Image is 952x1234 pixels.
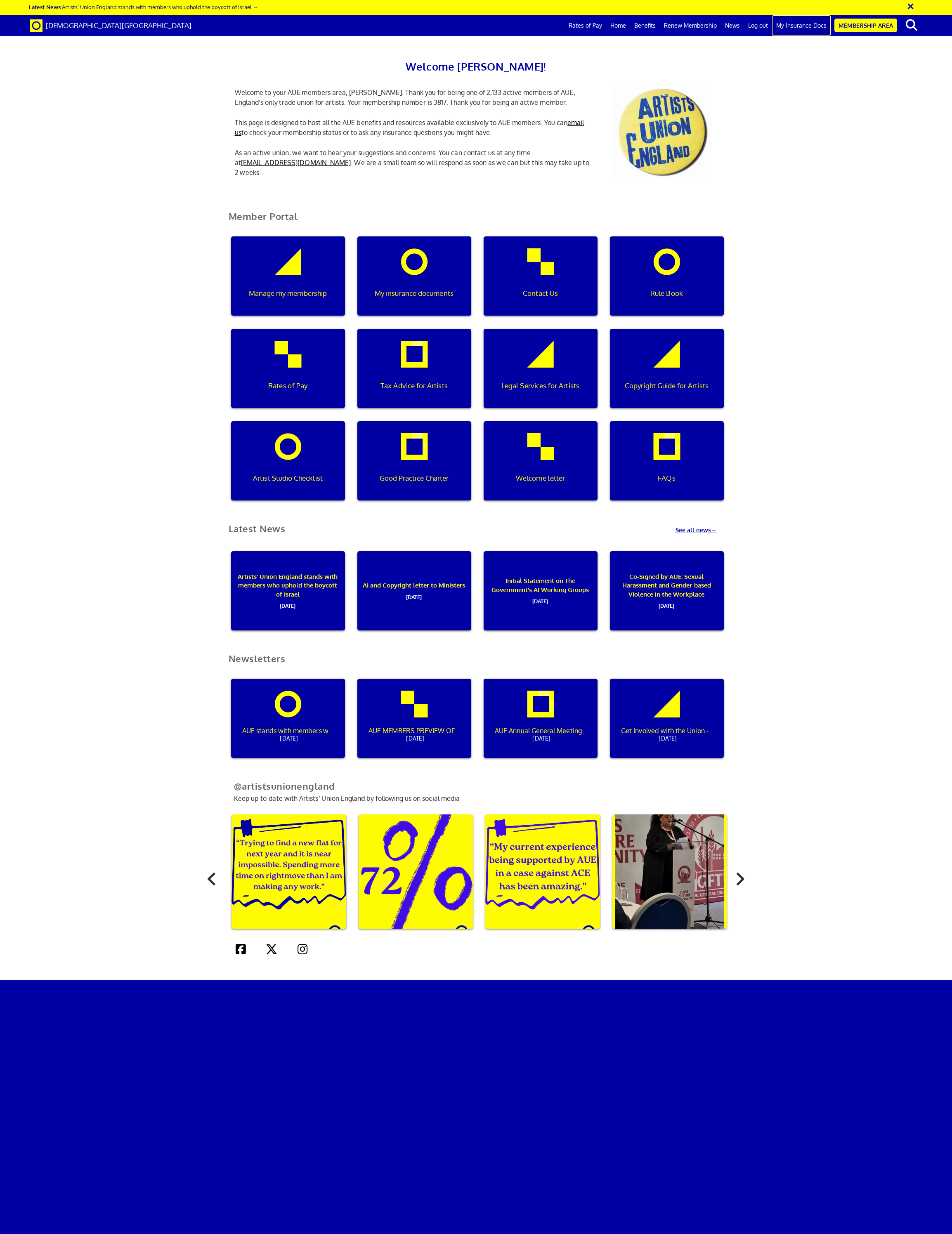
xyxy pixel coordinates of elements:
[604,421,730,514] a: FAQs
[615,288,718,299] p: Rule Book
[489,380,591,391] p: Legal Services for Artists
[241,158,351,167] a: [EMAIL_ADDRESS][DOMAIN_NAME]
[615,599,718,609] span: [DATE]
[676,515,730,534] a: See all news→
[351,551,477,644] a: AI and Copyright letter to Ministers[DATE]
[604,551,730,644] a: Co-Signed by AUE: Sexual Harassment and Gender-based Violence in the Workplace[DATE]
[899,17,924,34] button: search
[351,236,477,329] a: My insurance documents
[772,15,831,36] a: My Insurance Docs
[236,599,339,609] span: [DATE]
[222,781,730,791] h2: @artistsunionengland
[229,148,600,177] p: As an active union, we want to hear your suggestions and concerns. You can contact us at any time...
[225,329,351,421] a: Rates of Pay
[225,551,351,644] a: Artists’ Union England stands with members who uphold the boycott of Israel[DATE]
[604,329,730,421] a: Copyright Guide for Artists
[477,551,604,644] a: Initial Statement on The Government's AI Working Groups[DATE]
[604,679,730,771] a: Get Involved with the Union - Major Dates for Your Diary[DATE]
[477,236,604,329] a: Contact Us
[29,3,258,10] a: Latest News:Artists’ Union England stands with members who uphold the boycott of Israel →
[225,236,351,329] a: Manage my membership
[363,551,465,630] p: AI and Copyright letter to Ministers
[630,15,660,36] a: Benefits
[29,3,62,10] strong: Latest News:
[222,524,292,534] h2: Latest News
[363,380,465,391] p: Tax Advice for Artists
[495,734,588,743] span: [DATE]
[24,15,198,36] a: Brand [DEMOGRAPHIC_DATA][GEOGRAPHIC_DATA]
[495,722,588,743] p: AUE Annual General Meeting - get involved!
[363,288,465,299] p: My insurance documents
[615,380,718,391] p: Copyright Guide for Artists
[615,473,718,484] p: FAQs
[489,551,591,630] p: Initial Statement on The Government's AI Working Groups
[229,87,600,107] p: Welcome to your AUE members area, [PERSON_NAME]. Thank you for being one of 2,133 active members ...
[477,421,604,514] a: Welcome letter
[222,768,730,803] p: Keep up-to-date with Artists’ Union England by following us on social media
[615,551,718,630] p: Co-Signed by AUE: Sexual Harassment and Gender-based Violence in the Workplace
[489,288,591,299] p: Contact Us
[229,58,724,75] h2: Welcome [PERSON_NAME]!
[489,473,591,484] p: Welcome letter
[621,722,714,743] p: Get Involved with the Union - Major Dates for Your Diary
[46,21,191,30] span: [DEMOGRAPHIC_DATA][GEOGRAPHIC_DATA]
[225,679,351,771] a: AUE stands with members who uphold the boycott of Israel[DATE]
[363,473,465,484] p: Good Practice Charter
[222,211,730,231] h2: Member Portal
[660,15,721,36] a: Renew Membership
[834,19,897,32] a: Membership Area
[351,329,477,421] a: Tax Advice for Artists
[225,421,351,514] a: Artist Studio Checklist
[744,15,772,36] a: Log out
[351,679,477,771] a: AUE MEMBERS PREVIEW OF THE NEW INDUSTRIA REPORT ON ARTISTS' LIVELIHOODS[DATE]
[621,734,714,743] span: [DATE]
[222,654,730,674] h2: Newsletters
[351,421,477,514] a: Good Practice Charter
[236,473,339,484] p: Artist Studio Checklist
[477,329,604,421] a: Legal Services for Artists
[369,734,462,743] span: [DATE]
[477,679,604,771] a: AUE Annual General Meeting - get involved![DATE]
[604,236,730,329] a: Rule Book
[235,118,584,137] a: email us
[363,590,465,601] span: [DATE]
[489,594,591,605] span: [DATE]
[242,722,335,743] p: AUE stands with members who uphold the boycott of Israel
[242,734,335,743] span: [DATE]
[606,15,630,36] a: Home
[565,15,606,36] a: Rates of Pay
[229,118,600,137] p: This page is designed to host all the AUE benefits and resources available exclusively to AUE mem...
[236,288,339,299] p: Manage my membership
[721,15,744,36] a: News
[236,551,339,630] p: Artists’ Union England stands with members who uphold the boycott of Israel
[369,722,462,743] p: AUE MEMBERS PREVIEW OF THE NEW INDUSTRIA REPORT ON ARTISTS' LIVELIHOODS
[236,380,339,391] p: Rates of Pay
